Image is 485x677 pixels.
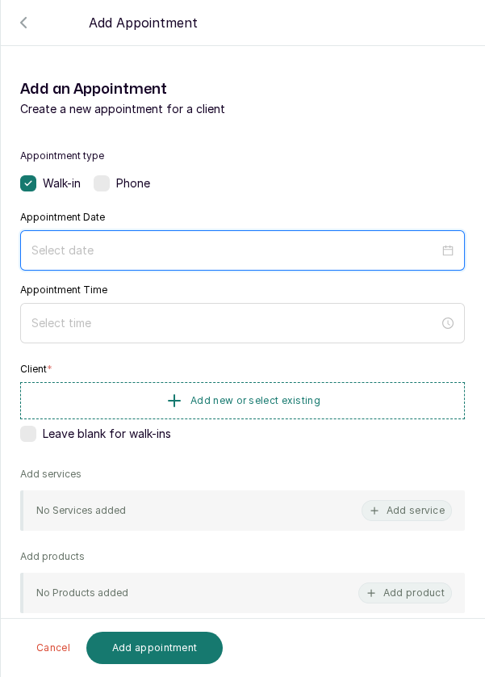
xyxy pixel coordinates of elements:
[31,314,439,332] input: Select time
[31,242,439,259] input: Select date
[20,468,82,481] p: Add services
[20,149,465,162] label: Appointment type
[86,632,224,664] button: Add appointment
[20,211,105,224] label: Appointment Date
[20,550,85,563] p: Add products
[43,175,81,191] span: Walk-in
[27,632,80,664] button: Cancel
[89,13,198,32] p: Add Appointment
[362,500,452,521] button: Add service
[20,284,107,296] label: Appointment Time
[358,582,452,603] button: Add product
[36,587,128,599] p: No Products added
[20,382,465,419] button: Add new or select existing
[20,101,465,117] p: Create a new appointment for a client
[36,504,126,517] p: No Services added
[190,394,320,407] span: Add new or select existing
[116,175,150,191] span: Phone
[43,426,171,442] span: Leave blank for walk-ins
[20,363,52,376] label: Client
